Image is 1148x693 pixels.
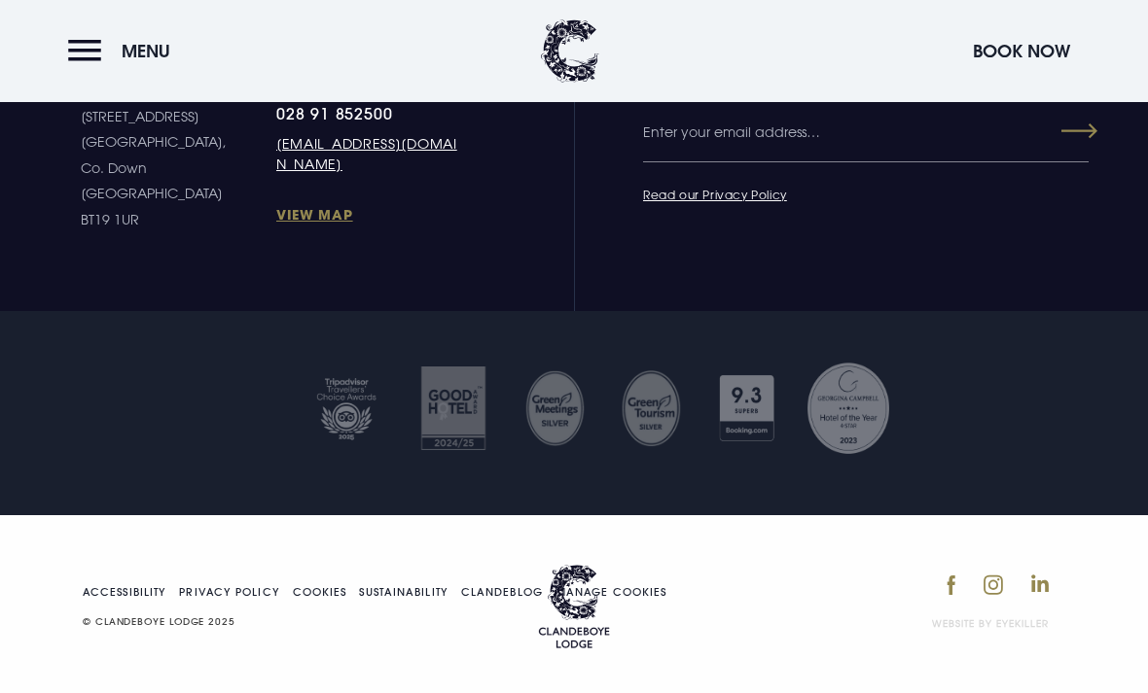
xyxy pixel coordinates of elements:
[461,587,543,598] a: Clandeblog
[276,133,466,174] a: [EMAIL_ADDRESS][DOMAIN_NAME]
[932,616,1049,631] a: Website by Eyekiller
[708,360,785,457] img: Booking com 1
[276,104,466,123] a: 028 91 852500
[359,587,448,598] a: Sustainability
[805,360,892,457] img: Georgina Campbell Award 2023
[179,587,279,598] a: Privacy Policy
[303,360,390,457] img: Tripadvisor travellers choice 2025
[556,587,666,598] a: Manage your cookie settings.
[963,30,1080,72] button: Book Now
[293,587,347,598] a: Cookies
[276,205,466,224] a: View Map
[984,574,1003,595] img: Instagram
[524,369,586,447] img: Untitled design 35
[1031,574,1049,592] img: LinkedIn
[947,574,955,596] img: Facebook
[643,104,1089,162] input: Enter your email address…
[538,565,610,648] img: Logo
[410,360,497,457] img: Good hotel 24 25 2
[83,587,166,598] a: Accessibility
[1027,114,1097,149] button: Submit
[538,565,610,648] a: Go home
[621,369,682,447] img: GM SILVER TRANSPARENT
[81,104,276,233] p: [STREET_ADDRESS] [GEOGRAPHIC_DATA], Co. Down [GEOGRAPHIC_DATA] BT19 1UR
[68,30,180,72] button: Menu
[643,187,787,202] a: Read our Privacy Policy
[541,19,599,83] img: Clandeboye Lodge
[83,612,679,631] p: © CLANDEBOYE LODGE 2025
[122,40,170,62] span: Menu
